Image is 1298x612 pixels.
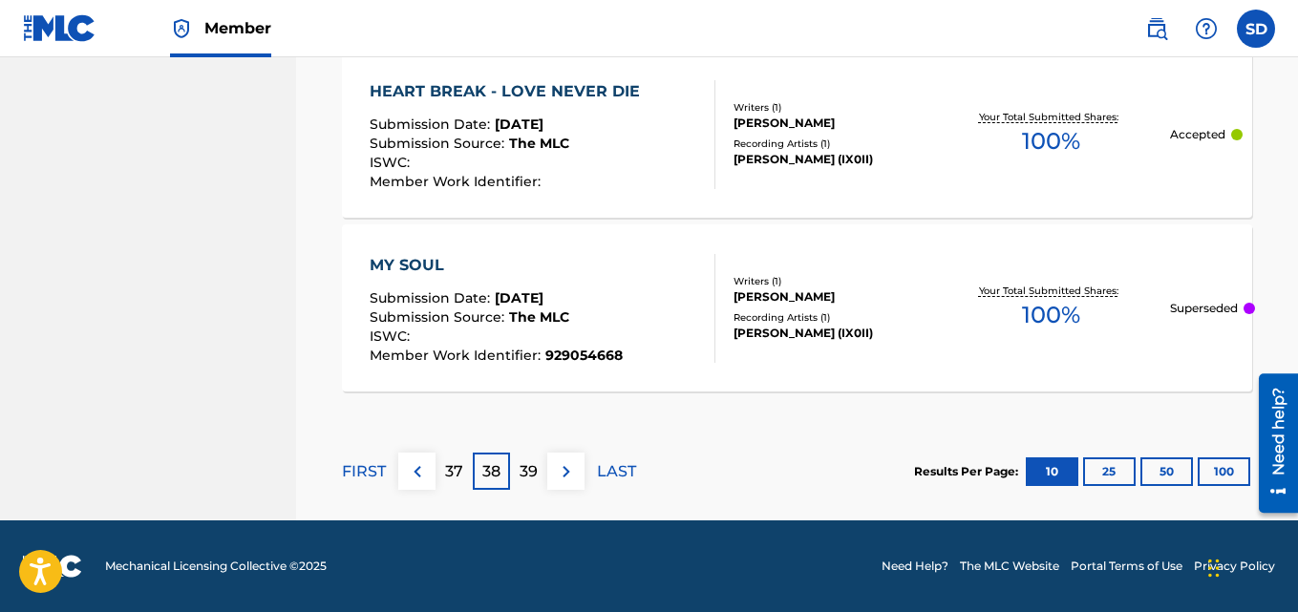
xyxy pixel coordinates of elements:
img: MLC Logo [23,14,96,42]
div: Recording Artists ( 1 ) [734,310,931,325]
span: Submission Source : [370,308,509,326]
a: Need Help? [882,558,948,575]
div: User Menu [1237,10,1275,48]
div: Writers ( 1 ) [734,100,931,115]
div: Drag [1208,539,1220,597]
div: Help [1187,10,1225,48]
p: LAST [597,460,636,483]
span: The MLC [509,135,569,152]
img: Top Rightsholder [170,17,193,40]
p: 39 [520,460,538,483]
button: 10 [1026,457,1078,486]
button: 50 [1140,457,1193,486]
p: Accepted [1170,126,1225,143]
div: [PERSON_NAME] [734,115,931,132]
a: The MLC Website [960,558,1059,575]
a: Portal Terms of Use [1071,558,1182,575]
span: 929054668 [545,347,623,364]
span: Submission Date : [370,116,495,133]
span: 100 % [1022,124,1080,158]
button: 100 [1198,457,1250,486]
img: right [555,460,578,483]
p: Superseded [1170,300,1238,317]
a: HEART BREAK - LOVE NEVER DIESubmission Date:[DATE]Submission Source:The MLCISWC:Member Work Ident... [342,51,1252,218]
span: [DATE] [495,289,543,306]
p: Results Per Page: [914,463,1023,480]
a: MY SOULSubmission Date:[DATE]Submission Source:The MLCISWC:Member Work Identifier:929054668Writer... [342,224,1252,391]
div: Writers ( 1 ) [734,274,931,288]
iframe: Chat Widget [1202,520,1298,612]
img: logo [23,555,82,578]
div: MY SOUL [370,254,623,277]
p: FIRST [342,460,386,483]
span: [DATE] [495,116,543,133]
span: Submission Source : [370,135,509,152]
span: The MLC [509,308,569,326]
img: left [406,460,429,483]
button: 25 [1083,457,1136,486]
span: Member [204,17,271,39]
img: search [1145,17,1168,40]
img: help [1195,17,1218,40]
span: ISWC : [370,154,415,171]
span: ISWC : [370,327,415,345]
p: Your Total Submitted Shares: [979,110,1123,124]
p: 37 [445,460,463,483]
span: Mechanical Licensing Collective © 2025 [105,558,327,575]
div: [PERSON_NAME] [734,288,931,306]
div: [PERSON_NAME] (IX0II) [734,325,931,342]
iframe: Resource Center [1245,366,1298,519]
a: Public Search [1138,10,1176,48]
span: Member Work Identifier : [370,173,545,190]
span: Submission Date : [370,289,495,306]
p: 38 [482,460,500,483]
div: HEART BREAK - LOVE NEVER DIE [370,80,649,103]
span: 100 % [1022,298,1080,332]
div: Recording Artists ( 1 ) [734,137,931,151]
a: Privacy Policy [1194,558,1275,575]
p: Your Total Submitted Shares: [979,284,1123,298]
div: [PERSON_NAME] (IX0II) [734,151,931,168]
span: Member Work Identifier : [370,347,545,364]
